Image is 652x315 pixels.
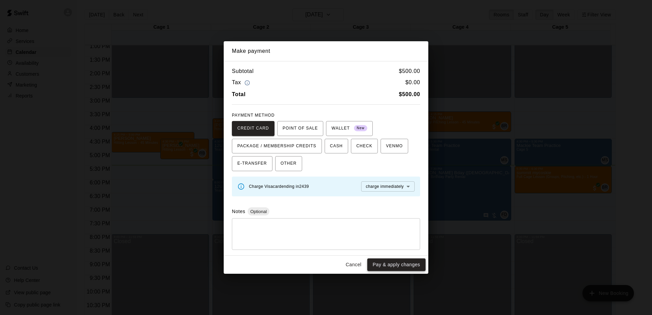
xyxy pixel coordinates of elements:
[248,209,269,214] span: Optional
[381,139,408,154] button: VENMO
[356,141,372,152] span: CHECK
[232,78,252,87] h6: Tax
[405,78,420,87] h6: $ 0.00
[331,123,367,134] span: WALLET
[366,184,404,189] span: charge immediately
[232,209,245,214] label: Notes
[351,139,378,154] button: CHECK
[232,156,272,171] button: E-TRANSFER
[399,91,420,97] b: $ 500.00
[249,184,309,189] span: Charge Visa card ending in 2439
[325,139,348,154] button: CASH
[275,156,302,171] button: OTHER
[224,41,428,61] h2: Make payment
[343,258,365,271] button: Cancel
[386,141,403,152] span: VENMO
[283,123,318,134] span: POINT OF SALE
[330,141,343,152] span: CASH
[281,158,297,169] span: OTHER
[277,121,323,136] button: POINT OF SALE
[232,139,322,154] button: PACKAGE / MEMBERSHIP CREDITS
[237,158,267,169] span: E-TRANSFER
[399,67,420,76] h6: $ 500.00
[232,113,275,118] span: PAYMENT METHOD
[367,258,426,271] button: Pay & apply changes
[326,121,373,136] button: WALLET New
[237,141,316,152] span: PACKAGE / MEMBERSHIP CREDITS
[232,121,275,136] button: CREDIT CARD
[232,67,254,76] h6: Subtotal
[354,124,367,133] span: New
[232,91,246,97] b: Total
[237,123,269,134] span: CREDIT CARD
